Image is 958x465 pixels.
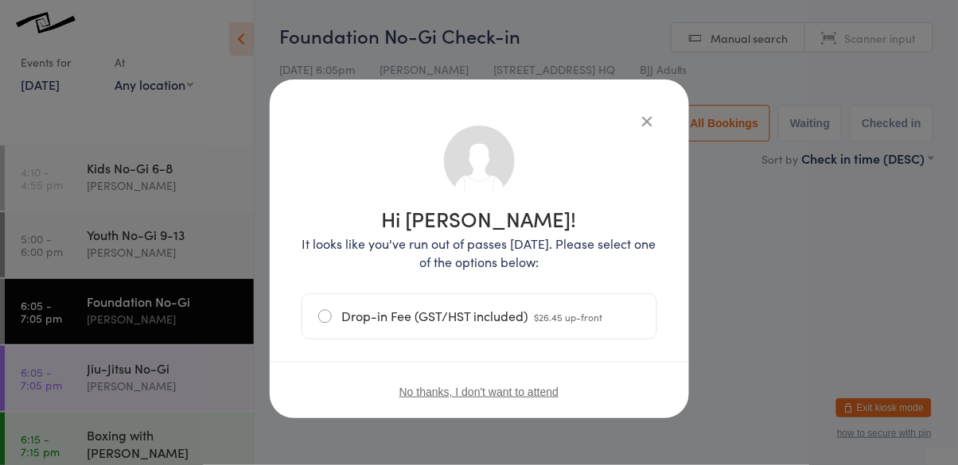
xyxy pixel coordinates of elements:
[535,310,603,324] span: $26.45 up-front
[302,208,657,229] h1: Hi [PERSON_NAME]!
[442,124,516,198] img: no_photo.png
[399,386,559,398] button: No thanks, I don't want to attend
[302,234,657,271] p: It looks like you've run out of passes [DATE]. Please select one of the options below:
[318,294,641,339] label: Drop-in Fee (GST/HST included)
